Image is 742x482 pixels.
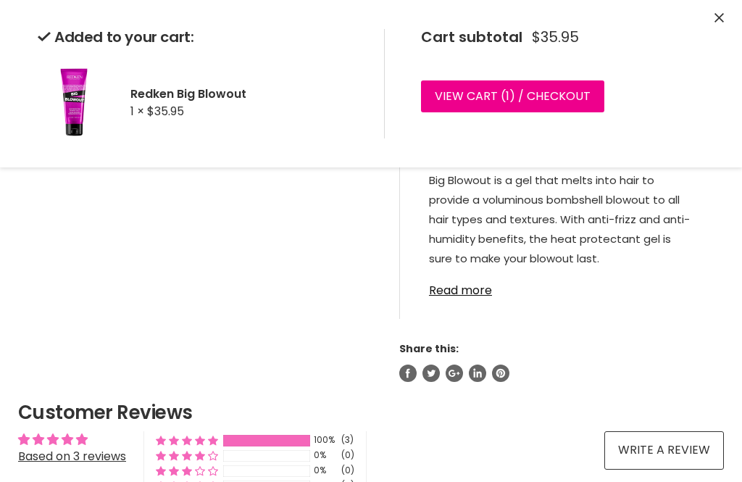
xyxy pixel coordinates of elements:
[429,273,481,288] strong: BENEFITS
[314,434,337,446] div: 100%
[604,431,724,469] a: Write a review
[130,86,361,101] h2: Redken Big Blowout
[130,103,144,120] span: 1 ×
[38,66,110,138] img: Redken Big Blowout
[341,434,354,446] div: (3)
[421,27,522,47] span: Cart subtotal
[18,448,126,465] a: Based on 3 reviews
[399,341,459,356] span: Share this:
[429,275,695,297] a: Read more
[156,434,218,446] div: 100% (3) reviews with 5 star rating
[18,431,126,448] div: Average rating is 5.00 stars
[429,170,695,271] p: Big Blowout is a gel that melts into hair to provide a voluminous bombshell blowout to all hair t...
[532,29,579,46] span: $35.95
[147,103,184,120] span: $35.95
[506,88,509,104] span: 1
[421,80,604,112] a: View cart (1) / Checkout
[714,11,724,26] button: Close
[399,342,724,381] aside: Share this:
[38,29,361,46] h2: Added to your cart:
[18,399,724,425] h2: Customer Reviews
